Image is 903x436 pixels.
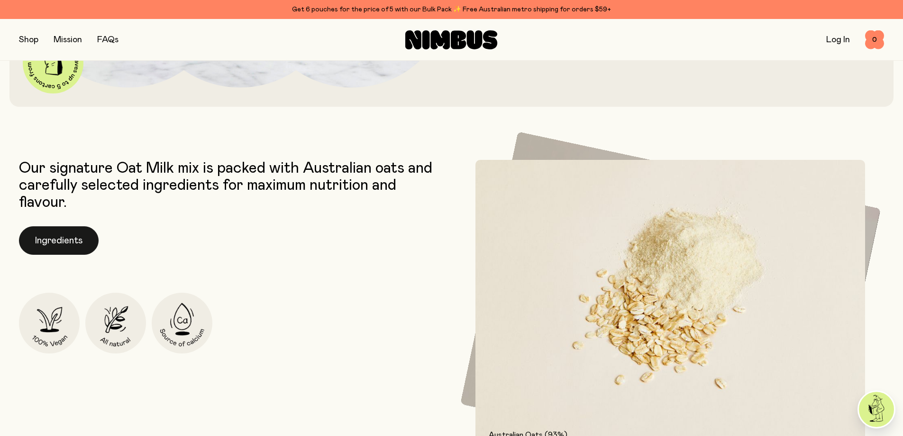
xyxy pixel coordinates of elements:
a: Mission [54,36,82,44]
a: Log In [826,36,850,44]
a: FAQs [97,36,119,44]
div: Get 6 pouches for the price of 5 with our Bulk Pack ✨ Free Australian metro shipping for orders $59+ [19,4,884,15]
img: agent [859,392,894,427]
button: Ingredients [19,226,99,255]
p: Our signature Oat Milk mix is packed with Australian oats and carefully selected ingredients for ... [19,160,447,211]
button: 0 [865,30,884,49]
